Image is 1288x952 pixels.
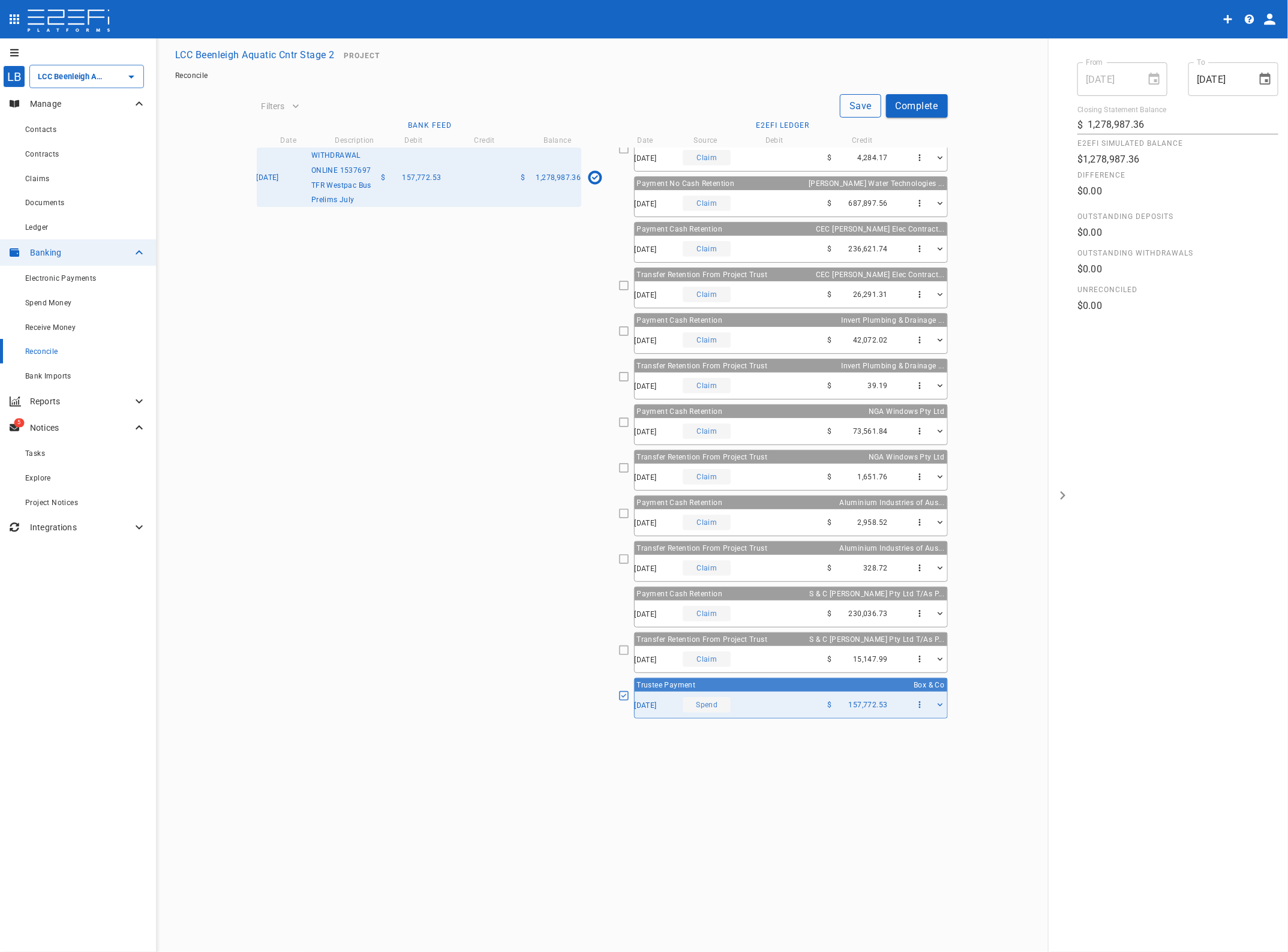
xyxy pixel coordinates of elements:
[170,43,340,67] button: LCC Beenleigh Aquatic Cntr Stage 2
[637,681,696,689] span: Trustee Payment
[840,94,881,118] button: Save
[849,701,888,709] span: 157,772.53
[853,290,888,299] span: 26,291.31
[635,154,657,163] span: [DATE]
[1253,67,1277,91] button: Choose date, selected date is Sep 8, 2025
[849,245,888,253] span: 236,621.74
[637,590,723,598] span: Payment Cash Retention
[25,449,45,458] span: Tasks
[765,136,783,145] span: Debit
[1077,212,1278,221] span: Outstanding Deposits
[828,609,832,618] span: $
[536,173,581,182] span: 1,278,987.36
[35,70,105,83] input: LCC Beenleigh Aquatic Cntr Stage 2
[694,136,717,145] span: Source
[840,544,945,552] span: Aluminium Industries of Aus...
[3,65,25,88] div: LB
[828,473,832,481] span: $
[635,337,657,345] span: [DATE]
[30,247,132,259] p: Banking
[828,427,832,436] span: $
[842,316,945,325] span: Invert Plumbing & Drainage ...
[475,136,495,145] span: Credit
[175,71,208,80] a: Reconcile
[25,323,76,332] span: Receive Money
[30,422,132,434] p: Notices
[1077,139,1278,148] span: E2EFi Simulated Balance
[544,136,572,145] span: Balance
[382,173,386,182] span: $
[1077,286,1278,294] span: Unreconciled
[637,316,723,325] span: Payment Cash Retention
[637,271,768,279] span: Transfer Retention From Project Trust
[828,290,832,299] span: $
[810,635,945,644] span: S & C [PERSON_NAME] Pty Ltd T/As P...
[869,407,945,416] span: NGA Windows Pty Ltd
[828,382,832,390] span: $
[849,609,888,618] span: 230,036.73
[858,154,888,162] span: 4,284.17
[809,179,944,188] span: [PERSON_NAME] Water Technologies ...
[637,407,723,416] span: Payment Cash Retention
[635,564,657,573] span: [DATE]
[25,347,58,356] span: Reconcile
[25,223,48,232] span: Ledger
[635,610,657,618] span: [DATE]
[828,564,832,572] span: $
[1077,249,1278,257] span: Outstanding Withdrawals
[635,291,657,299] span: [DATE]
[637,453,768,461] span: Transfer Retention From Project Trust
[635,200,657,208] span: [DATE]
[635,701,657,710] span: [DATE]
[1049,38,1077,952] button: open drawer
[1077,118,1083,132] p: $
[635,656,657,664] span: [DATE]
[281,136,297,145] span: Date
[852,136,872,145] span: Credit
[635,382,657,391] span: [DATE]
[1077,105,1167,115] label: Closing Statement Balance
[849,199,888,208] span: 687,897.56
[521,173,526,182] span: $
[344,52,380,60] span: Project
[257,97,304,116] button: Filters
[635,519,657,527] span: [DATE]
[262,101,285,111] span: Filters
[1077,152,1278,166] p: $1,278,987.36
[175,71,1269,80] nav: breadcrumb
[853,336,888,344] span: 42,072.02
[25,150,59,158] span: Contracts
[828,655,832,663] span: $
[853,655,888,663] span: 15,147.99
[25,125,56,134] span: Contacts
[311,151,371,204] span: WITHDRAWAL ONLINE 1537697 TFR Westpac Bus Prelims July
[1188,62,1248,96] input: dd/mm/yyyy
[25,274,97,283] span: Electronic Payments
[828,518,832,527] span: $
[914,681,944,689] span: Box & Co
[257,173,279,182] span: [DATE]
[30,521,132,533] p: Integrations
[828,245,832,253] span: $
[842,362,945,370] span: Invert Plumbing & Drainage ...
[828,701,832,709] span: $
[816,271,945,279] span: CEC [PERSON_NAME] Elec Contract...
[586,169,604,187] div: $157,772.53 / $157,772.53
[1077,226,1278,239] p: $0.00
[25,299,71,307] span: Spend Money
[403,173,442,182] span: 157,772.53
[635,245,657,254] span: [DATE]
[637,635,768,644] span: Transfer Retention From Project Trust
[840,498,945,507] span: Aluminium Industries of Aus...
[858,473,888,481] span: 1,651.76
[637,362,768,370] span: Transfer Retention From Project Trust
[637,225,723,233] span: Payment Cash Retention
[828,199,832,208] span: $
[868,382,888,390] span: 39.19
[1077,171,1278,179] span: Difference
[25,175,49,183] span: Claims
[25,372,71,380] span: Bank Imports
[635,428,657,436] span: [DATE]
[30,98,132,110] p: Manage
